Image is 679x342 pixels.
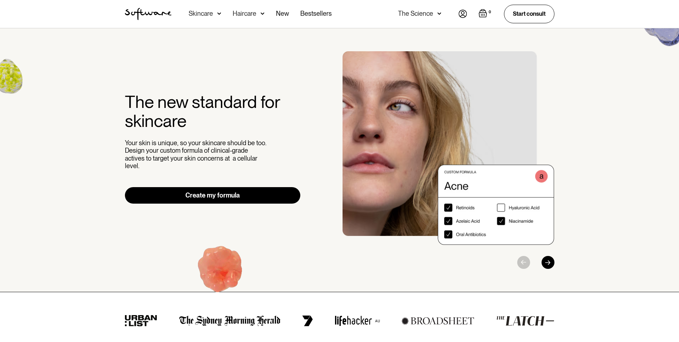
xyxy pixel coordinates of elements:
div: 1 / 3 [343,51,554,245]
p: Your skin is unique, so your skincare should be too. Design your custom formula of clinical-grade... [125,139,268,170]
img: Software Logo [125,8,171,20]
img: Hydroquinone (skin lightening agent) [176,228,266,316]
img: the Sydney morning herald logo [179,315,281,326]
div: Skincare [189,10,213,17]
div: The Science [398,10,433,17]
h2: The new standard for skincare [125,92,301,130]
img: lifehacker logo [335,315,380,326]
a: Create my formula [125,187,301,204]
img: broadsheet logo [402,317,474,325]
a: home [125,8,171,20]
div: Haircare [233,10,256,17]
img: arrow down [437,10,441,17]
img: arrow down [217,10,221,17]
img: the latch logo [496,316,554,326]
div: 0 [487,9,493,15]
a: Start consult [504,5,554,23]
img: urban list logo [125,315,157,327]
div: Next slide [542,256,554,269]
a: Open empty cart [479,9,493,19]
img: arrow down [261,10,265,17]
